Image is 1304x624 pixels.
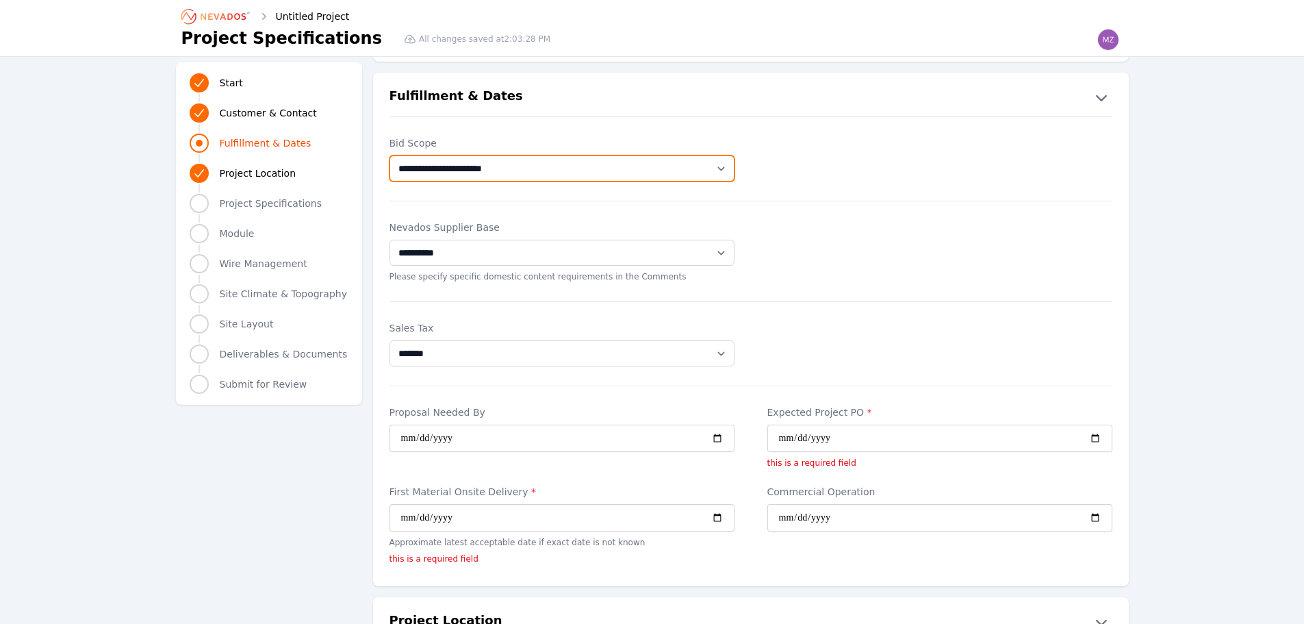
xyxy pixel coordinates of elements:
[389,553,734,564] p: this is a required field
[389,136,734,150] label: Bid Scope
[389,271,734,282] p: Please specify specific domestic content requirements in the Comments
[389,86,523,108] h2: Fulfillment & Dates
[190,71,348,397] nav: Progress
[389,321,734,335] label: Sales Tax
[220,377,307,391] span: Submit for Review
[767,405,1112,419] label: Expected Project PO
[389,405,734,419] label: Proposal Needed By
[220,347,348,361] span: Deliverables & Documents
[220,317,274,331] span: Site Layout
[389,221,734,234] label: Nevados Supplier Base
[220,136,311,150] span: Fulfillment & Dates
[220,106,317,120] span: Customer & Contact
[373,86,1129,108] button: Fulfillment & Dates
[767,458,1112,469] p: this is a required field
[220,257,307,271] span: Wire Management
[220,227,255,240] span: Module
[389,537,734,548] p: Approximate latest acceptable date if exact date is not known
[220,166,296,180] span: Project Location
[419,34,550,45] span: All changes saved at 2:03:28 PM
[181,5,350,27] nav: Breadcrumb
[257,10,350,23] div: Untitled Project
[389,485,734,499] label: First Material Onsite Delivery
[181,27,382,49] h1: Project Specifications
[220,76,243,90] span: Start
[220,197,322,210] span: Project Specifications
[767,485,1112,499] label: Commercial Operation
[1097,29,1119,51] img: mzhou@esa-solar.com
[220,287,347,301] span: Site Climate & Topography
